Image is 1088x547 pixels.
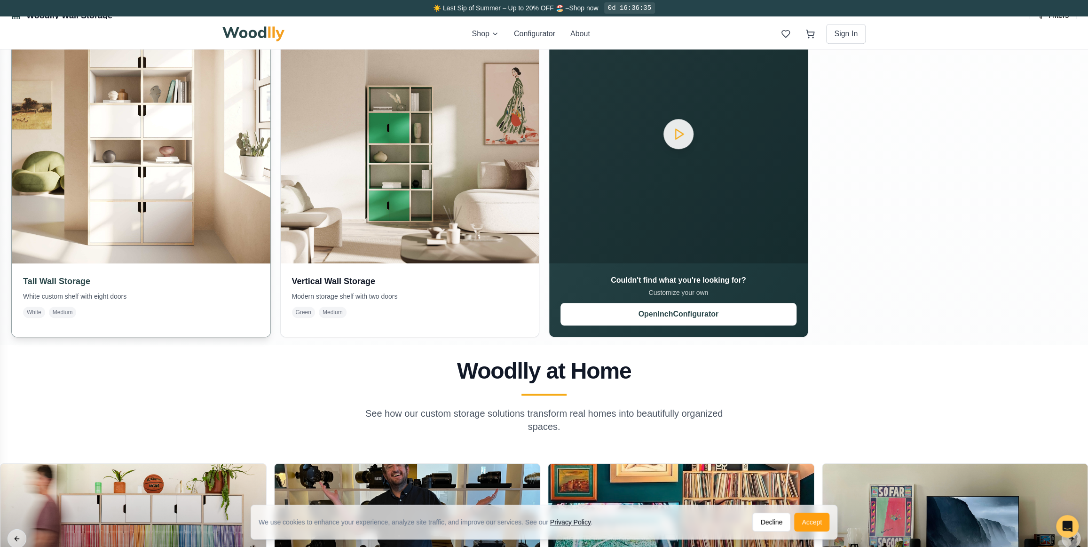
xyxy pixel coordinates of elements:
span: Medium [49,307,77,318]
button: About [570,28,590,40]
span: Medium [319,307,347,318]
span: White [23,307,45,318]
a: Privacy Policy [550,518,591,526]
span: ☀️ Last Sip of Summer – Up to 20% OFF 🏖️ – [433,4,569,12]
div: We use cookies to enhance your experience, analyze site traffic, and improve our services. See our . [259,517,600,527]
p: See how our custom storage solutions transform real homes into beautifully organized spaces. [363,407,725,433]
button: OpenInchConfigurator [560,303,796,325]
p: Customize your own [560,288,796,297]
h3: Vertical Wall Storage [292,275,528,288]
button: Decline [752,513,790,531]
p: White custom shelf with eight doors [23,292,259,301]
button: Shop [472,28,498,40]
h2: Woodlly at Home [226,360,862,382]
span: Green [292,307,315,318]
div: Open Intercom Messenger [1056,515,1079,538]
h3: Couldn't find what you're looking for? [560,275,796,286]
h3: Tall Wall Storage [23,275,259,288]
p: Modern storage shelf with two doors [292,292,528,301]
img: Woodlly [222,26,284,41]
button: Configurator [514,28,555,40]
div: 0d 16:36:35 [604,2,655,14]
button: Sign In [826,24,866,44]
a: Shop now [569,4,598,12]
button: Accept [794,513,829,531]
img: Vertical Wall Storage [281,5,539,264]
